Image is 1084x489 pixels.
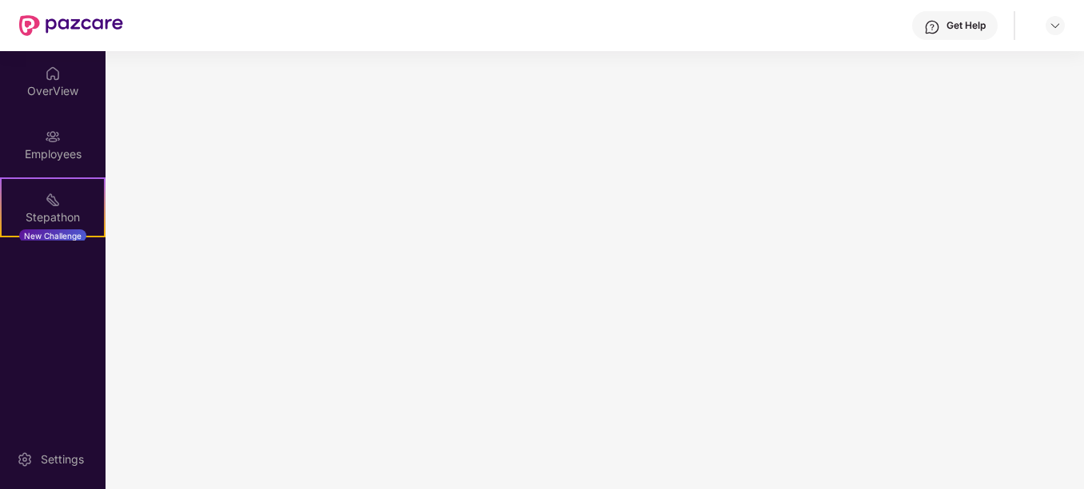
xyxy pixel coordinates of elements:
[17,451,33,467] img: svg+xml;base64,PHN2ZyBpZD0iU2V0dGluZy0yMHgyMCIgeG1sbnM9Imh0dHA6Ly93d3cudzMub3JnLzIwMDAvc3ZnIiB3aW...
[2,209,104,225] div: Stepathon
[19,229,86,242] div: New Challenge
[1049,19,1062,32] img: svg+xml;base64,PHN2ZyBpZD0iRHJvcGRvd24tMzJ4MzIiIHhtbG5zPSJodHRwOi8vd3d3LnczLm9yZy8yMDAwL3N2ZyIgd2...
[45,129,61,145] img: svg+xml;base64,PHN2ZyBpZD0iRW1wbG95ZWVzIiB4bWxucz0iaHR0cDovL3d3dy53My5vcmcvMjAwMC9zdmciIHdpZHRoPS...
[45,192,61,208] img: svg+xml;base64,PHN2ZyB4bWxucz0iaHR0cDovL3d3dy53My5vcmcvMjAwMC9zdmciIHdpZHRoPSIyMSIgaGVpZ2h0PSIyMC...
[924,19,940,35] img: svg+xml;base64,PHN2ZyBpZD0iSGVscC0zMngzMiIgeG1sbnM9Imh0dHA6Ly93d3cudzMub3JnLzIwMDAvc3ZnIiB3aWR0aD...
[45,66,61,81] img: svg+xml;base64,PHN2ZyBpZD0iSG9tZSIgeG1sbnM9Imh0dHA6Ly93d3cudzMub3JnLzIwMDAvc3ZnIiB3aWR0aD0iMjAiIG...
[19,15,123,36] img: New Pazcare Logo
[947,19,986,32] div: Get Help
[36,451,89,467] div: Settings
